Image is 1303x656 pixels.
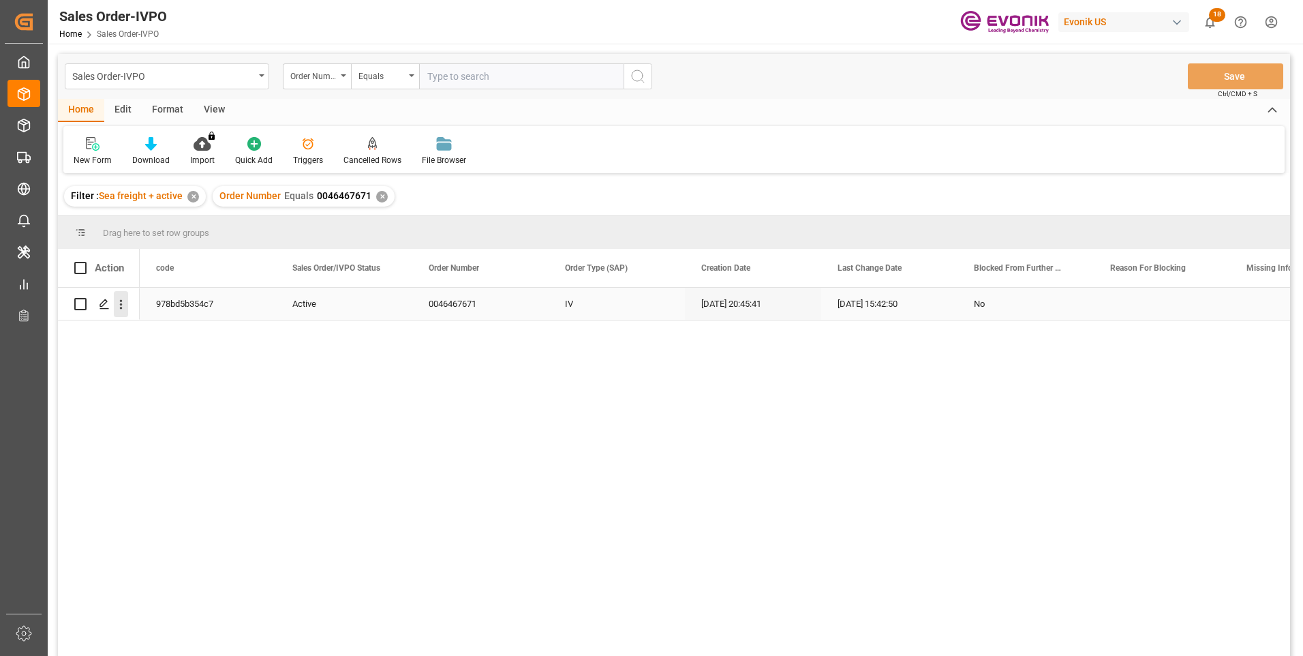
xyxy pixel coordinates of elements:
[412,288,549,320] div: 0046467671
[422,154,466,166] div: File Browser
[194,99,235,122] div: View
[1188,63,1283,89] button: Save
[104,99,142,122] div: Edit
[99,190,183,201] span: Sea freight + active
[1225,7,1256,38] button: Help Center
[132,154,170,166] div: Download
[549,288,685,320] div: IV
[1218,89,1257,99] span: Ctrl/CMD + S
[219,190,281,201] span: Order Number
[1110,263,1186,273] span: Reason For Blocking
[974,263,1065,273] span: Blocked From Further Processing
[59,29,82,39] a: Home
[960,10,1049,34] img: Evonik-brand-mark-Deep-Purple-RGB.jpeg_1700498283.jpeg
[1209,8,1225,22] span: 18
[974,288,1077,320] div: No
[1058,9,1195,35] button: Evonik US
[103,228,209,238] span: Drag here to set row groups
[283,63,351,89] button: open menu
[701,263,750,273] span: Creation Date
[72,67,254,84] div: Sales Order-IVPO
[65,63,269,89] button: open menu
[142,99,194,122] div: Format
[821,288,957,320] div: [DATE] 15:42:50
[95,262,124,274] div: Action
[419,63,624,89] input: Type to search
[376,191,388,203] div: ✕
[343,154,401,166] div: Cancelled Rows
[59,6,167,27] div: Sales Order-IVPO
[156,263,174,273] span: code
[187,191,199,203] div: ✕
[429,263,479,273] span: Order Number
[1058,12,1189,32] div: Evonik US
[351,63,419,89] button: open menu
[284,190,313,201] span: Equals
[71,190,99,201] span: Filter :
[685,288,821,320] div: [DATE] 20:45:41
[358,67,405,83] div: Equals
[624,63,652,89] button: search button
[140,288,276,320] div: 978bd5b354c7
[317,190,371,201] span: 0046467671
[565,263,628,273] span: Order Type (SAP)
[292,288,396,320] div: Active
[290,67,337,83] div: Order Number
[58,288,140,320] div: Press SPACE to select this row.
[1195,7,1225,38] button: show 18 new notifications
[293,154,323,166] div: Triggers
[235,154,273,166] div: Quick Add
[74,154,112,166] div: New Form
[292,263,380,273] span: Sales Order/IVPO Status
[58,99,104,122] div: Home
[838,263,902,273] span: Last Change Date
